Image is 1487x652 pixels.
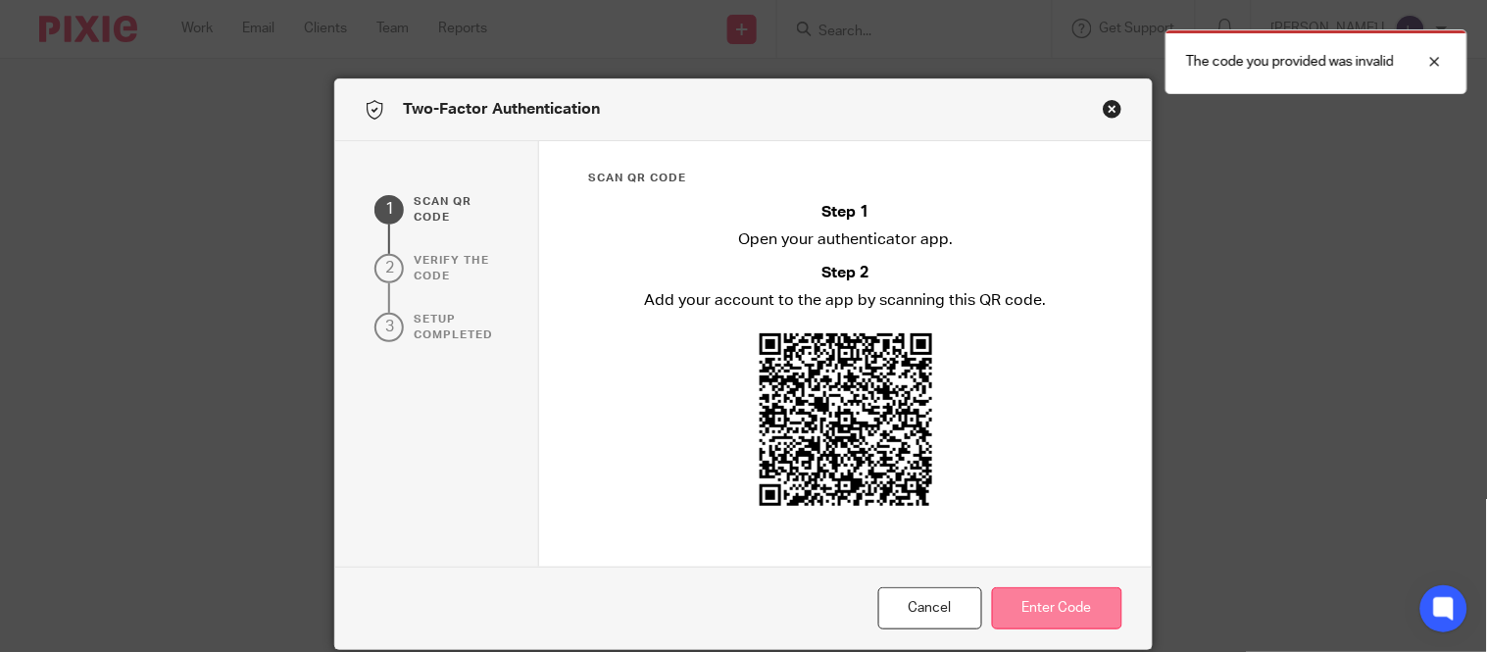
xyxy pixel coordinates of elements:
img: QR code [748,322,944,518]
p: The code you provided was invalid [1186,52,1394,72]
div: 2 [374,254,404,283]
p: Setup completed [414,312,499,343]
p: Scan qr code [414,194,499,226]
button: Close modal [1103,99,1122,119]
h2: Step 2 [822,262,869,284]
div: 3 [374,313,404,342]
p: Open your authenticator app. [738,228,953,251]
div: 1 [374,195,404,225]
h2: Step 1 [822,201,869,224]
span: Two-Factor Authentication [403,101,600,117]
p: Add your account to the app by scanning this QR code. [645,289,1047,312]
button: Enter Code [992,587,1122,629]
h3: Scan qr code [588,171,1102,186]
p: verify the code [414,253,499,284]
button: Cancel [878,587,982,629]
